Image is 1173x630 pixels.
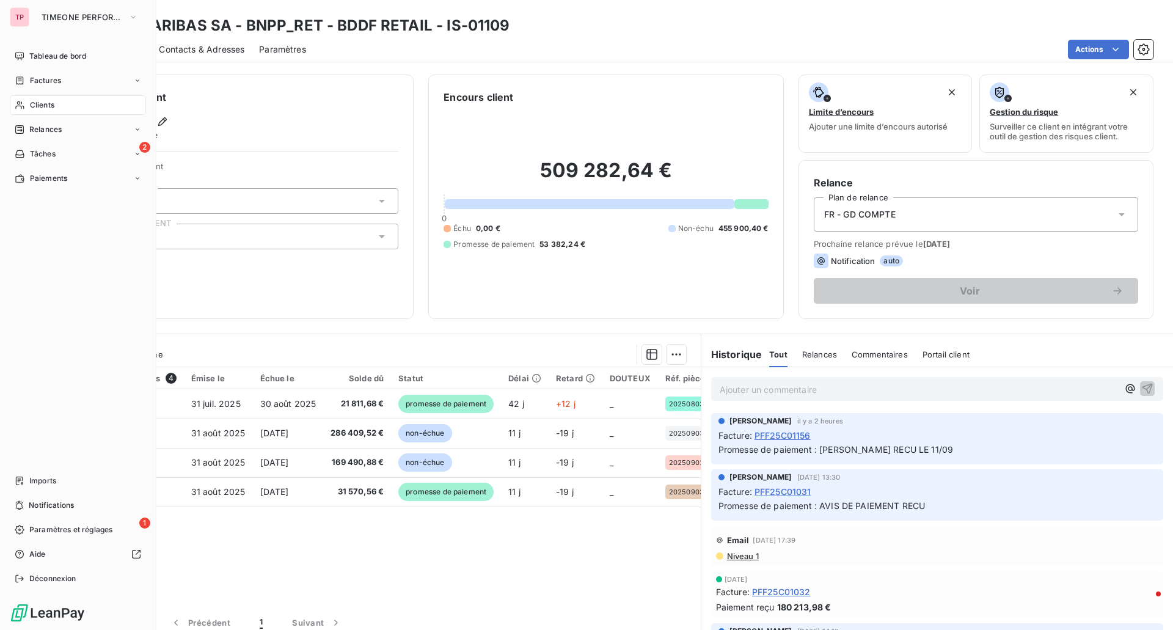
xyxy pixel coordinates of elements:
span: 11 j [508,486,521,497]
span: 31 août 2025 [191,486,246,497]
span: -19 j [556,428,574,438]
span: Tout [769,350,787,359]
span: [DATE] 13:30 [797,474,841,481]
span: 286 409,52 € [331,427,384,439]
span: promesse de paiement [398,395,494,413]
span: Facture : [718,485,752,498]
span: Prochaine relance prévue le [814,239,1138,249]
span: non-échue [398,424,451,442]
span: 2 [139,142,150,153]
span: 21 811,68 € [331,398,384,410]
span: auto [880,255,903,266]
a: Aide [10,544,146,564]
span: Facture : [718,429,752,442]
span: Notification [831,256,875,266]
span: Surveiller ce client en intégrant votre outil de gestion des risques client. [990,122,1143,141]
div: Échue le [260,373,316,383]
span: Tableau de bord [29,51,86,62]
span: [PERSON_NAME] [729,416,792,427]
span: [DATE] [923,239,951,249]
span: Gestion du risque [990,107,1058,117]
span: Voir [828,286,1111,296]
span: 0 [442,213,447,223]
span: Imports [29,475,56,486]
div: DOUTEUX [610,373,651,383]
span: 169 490,88 € [331,456,384,469]
span: _ [610,486,613,497]
div: Réf. pièce client [665,373,731,383]
span: FR - GD COMPTE [824,208,896,221]
h6: Encours client [444,90,513,104]
span: -19 j [556,457,574,467]
span: Commentaires [852,350,908,359]
span: -19 j [556,486,574,497]
div: Statut [398,373,494,383]
span: 4 [166,373,177,384]
span: +12 j [556,398,576,409]
span: 31 août 2025 [191,457,246,467]
span: [DATE] [725,576,748,583]
span: 455 900,40 € [718,223,769,234]
span: 1 [260,617,263,629]
span: Niveau 1 [726,551,759,561]
img: Logo LeanPay [10,603,86,623]
span: Tâches [30,148,56,159]
span: PFF25C01156 [755,429,811,442]
span: promesse de paiement [398,483,494,501]
span: 31 juil. 2025 [191,398,241,409]
span: 31 août 2025 [191,428,246,438]
h3: BNP PARIBAS SA - BNPP_RET - BDDF RETAIL - IS-01109 [108,15,510,37]
span: _ [610,428,613,438]
span: TIMEONE PERFORMANCE [42,12,123,22]
span: Paramètres [259,43,306,56]
span: [DATE] [260,428,289,438]
span: PFF25C01032 [752,585,811,598]
h6: Historique [701,347,762,362]
div: Retard [556,373,595,383]
div: Solde dû [331,373,384,383]
button: Limite d’encoursAjouter une limite d’encours autorisé [798,75,973,153]
span: _ [610,457,613,467]
span: 11 j [508,457,521,467]
span: Portail client [923,350,970,359]
span: [DATE] [260,457,289,467]
span: Échu [453,223,471,234]
span: Factures [30,75,61,86]
span: non-échue [398,453,451,472]
span: Paramètres et réglages [29,524,112,535]
h6: Relance [814,175,1138,190]
span: Paiements [30,173,67,184]
span: Déconnexion [29,573,76,584]
span: Clients [30,100,54,111]
span: Relances [29,124,62,135]
span: Limite d’encours [809,107,874,117]
span: _ [610,398,613,409]
span: PFF25C01031 [755,485,811,498]
span: Email [727,535,750,545]
iframe: Intercom live chat [1131,588,1161,618]
span: 20250903FR66225 [669,430,723,437]
span: 20250803FR66131 [669,400,723,408]
span: [DATE] 17:39 [753,537,795,544]
div: Émise le [191,373,246,383]
span: il y a 2 heures [797,417,843,425]
span: Aide [29,549,46,560]
span: [DATE] [260,486,289,497]
span: Promesse de paiement : AVIS DE PAIEMENT RECU [718,500,926,511]
button: Actions [1068,40,1129,59]
span: Relances [802,350,837,359]
span: 0,00 € [476,223,500,234]
span: Contacts & Adresses [159,43,244,56]
span: Paiement reçu [716,601,775,614]
span: Ajouter une limite d’encours autorisé [809,122,948,131]
span: 11 j [508,428,521,438]
span: Non-échu [678,223,714,234]
div: Délai [508,373,541,383]
span: 180 213,98 € [777,601,831,614]
span: [PERSON_NAME] [729,472,792,483]
span: 30 août 2025 [260,398,316,409]
button: Gestion du risqueSurveiller ce client en intégrant votre outil de gestion des risques client. [979,75,1153,153]
h2: 509 282,64 € [444,158,768,195]
span: 53 382,24 € [539,239,585,250]
div: TP [10,7,29,27]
